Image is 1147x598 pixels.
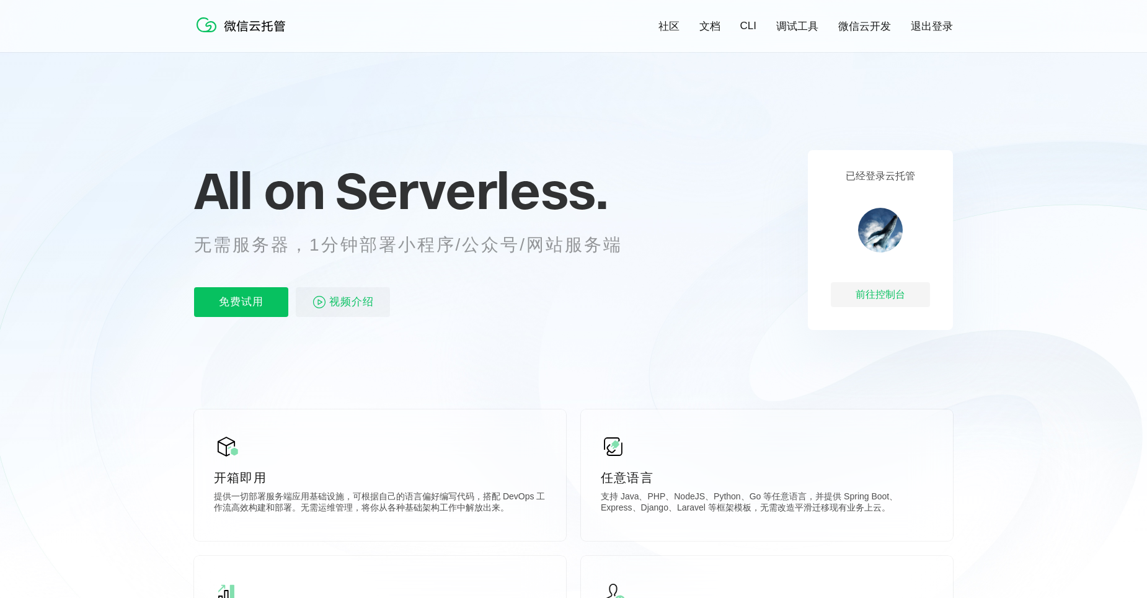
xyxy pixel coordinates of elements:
[312,295,327,310] img: video_play.svg
[838,19,891,33] a: 微信云开发
[335,159,608,221] span: Serverless.
[194,159,324,221] span: All on
[194,287,288,317] p: 免费试用
[831,282,930,307] div: 前往控制台
[846,170,915,183] p: 已经登录云托管
[699,19,720,33] a: 文档
[658,19,680,33] a: 社区
[740,20,756,32] a: CLI
[194,233,645,257] p: 无需服务器，1分钟部署小程序/公众号/网站服务端
[194,29,293,39] a: 微信云托管
[601,469,933,486] p: 任意语言
[776,19,818,33] a: 调试工具
[329,287,374,317] span: 视频介绍
[601,491,933,516] p: 支持 Java、PHP、NodeJS、Python、Go 等任意语言，并提供 Spring Boot、Express、Django、Laravel 等框架模板，无需改造平滑迁移现有业务上云。
[194,12,293,37] img: 微信云托管
[214,491,546,516] p: 提供一切部署服务端应用基础设施，可根据自己的语言偏好编写代码，搭配 DevOps 工作流高效构建和部署。无需运维管理，将你从各种基础架构工作中解放出来。
[214,469,546,486] p: 开箱即用
[911,19,953,33] a: 退出登录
